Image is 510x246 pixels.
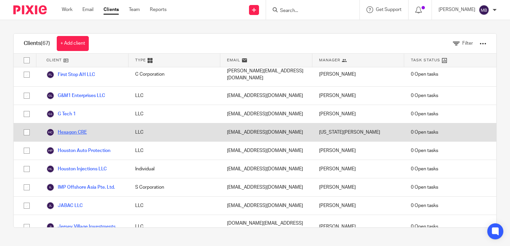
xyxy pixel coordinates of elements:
[376,7,402,12] span: Get Support
[129,215,221,239] div: LLC
[411,147,438,154] span: 0 Open tasks
[82,6,93,13] a: Email
[220,87,312,105] div: [EMAIL_ADDRESS][DOMAIN_NAME]
[46,202,54,210] img: svg%3E
[411,223,438,230] span: 0 Open tasks
[46,92,54,100] img: svg%3E
[319,57,340,63] span: Manager
[220,142,312,160] div: [EMAIL_ADDRESS][DOMAIN_NAME]
[220,215,312,239] div: [DOMAIN_NAME][EMAIL_ADDRESS][DOMAIN_NAME]
[46,202,83,210] a: JABAC LLC
[46,128,87,136] a: Hexagon CRE
[103,6,119,13] a: Clients
[129,160,221,178] div: Individual
[46,71,95,79] a: First Stop AH LLC
[20,54,33,67] input: Select all
[46,223,115,231] a: Jersey Village Investments
[227,57,240,63] span: Email
[129,178,221,196] div: S Corporation
[312,123,405,141] div: [US_STATE][PERSON_NAME]
[411,202,438,209] span: 0 Open tasks
[46,92,105,100] a: G&M1 Enterprises LLC
[46,147,110,155] a: Houston Auto Protection
[46,223,54,231] img: svg%3E
[129,6,140,13] a: Team
[479,5,489,15] img: svg%3E
[46,110,54,118] img: svg%3E
[312,87,405,105] div: [PERSON_NAME]
[312,105,405,123] div: [PERSON_NAME]
[411,129,438,136] span: 0 Open tasks
[411,166,438,172] span: 0 Open tasks
[312,197,405,215] div: [PERSON_NAME]
[46,71,54,79] img: svg%3E
[312,178,405,196] div: [PERSON_NAME]
[46,128,54,136] img: svg%3E
[129,123,221,141] div: LLC
[220,160,312,178] div: [EMAIL_ADDRESS][DOMAIN_NAME]
[411,184,438,191] span: 0 Open tasks
[129,105,221,123] div: LLC
[57,36,89,51] a: + Add client
[46,183,54,191] img: svg%3E
[439,6,475,13] p: [PERSON_NAME]
[46,57,62,63] span: Client
[46,165,54,173] img: svg%3E
[129,87,221,105] div: LLC
[150,6,167,13] a: Reports
[46,110,76,118] a: G Tech 1
[129,142,221,160] div: LLC
[220,197,312,215] div: [EMAIL_ADDRESS][DOMAIN_NAME]
[220,63,312,86] div: [PERSON_NAME][EMAIL_ADDRESS][DOMAIN_NAME]
[62,6,72,13] a: Work
[129,197,221,215] div: LLC
[312,142,405,160] div: [PERSON_NAME]
[411,111,438,117] span: 0 Open tasks
[13,5,47,14] img: Pixie
[220,178,312,196] div: [EMAIL_ADDRESS][DOMAIN_NAME]
[279,8,339,14] input: Search
[312,160,405,178] div: [PERSON_NAME]
[411,57,440,63] span: Task Status
[312,63,405,86] div: [PERSON_NAME]
[411,71,438,78] span: 0 Open tasks
[129,63,221,86] div: C Corporation
[411,92,438,99] span: 0 Open tasks
[46,183,115,191] a: IMP Offshore Asia Pte. Ltd.
[41,41,50,46] span: (67)
[312,215,405,239] div: [PERSON_NAME]
[46,147,54,155] img: svg%3E
[135,57,146,63] span: Type
[220,123,312,141] div: [EMAIL_ADDRESS][DOMAIN_NAME]
[220,105,312,123] div: [EMAIL_ADDRESS][DOMAIN_NAME]
[462,41,473,46] span: Filter
[46,165,107,173] a: Houston Injections LLC
[24,40,50,47] h1: Clients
